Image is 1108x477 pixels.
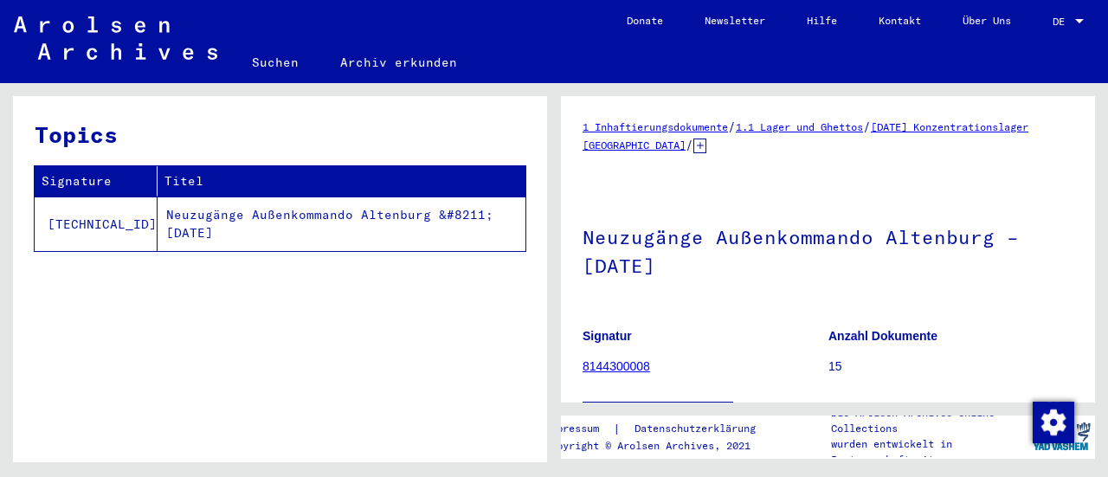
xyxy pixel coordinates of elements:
[828,329,937,343] b: Anzahl Dokumente
[583,402,733,435] button: Zeige alle Metadaten
[319,42,478,83] a: Archiv erkunden
[1053,16,1072,28] span: DE
[583,197,1073,302] h1: Neuzugänge Außenkommando Altenburg – [DATE]
[35,166,158,197] th: Signature
[863,119,871,134] span: /
[728,119,736,134] span: /
[831,405,1028,436] p: Die Arolsen Archives Online-Collections
[544,420,776,438] div: |
[1033,402,1074,443] img: Zustimmung ändern
[14,16,217,60] img: Arolsen_neg.svg
[544,438,776,454] p: Copyright © Arolsen Archives, 2021
[158,197,525,251] td: Neuzugänge Außenkommando Altenburg &#8211; [DATE]
[158,166,525,197] th: Titel
[1032,401,1073,442] div: Zustimmung ändern
[828,358,1073,376] p: 15
[583,329,632,343] b: Signatur
[831,436,1028,467] p: wurden entwickelt in Partnerschaft mit
[35,197,158,251] td: [TECHNICAL_ID]
[583,120,728,133] a: 1 Inhaftierungsdokumente
[231,42,319,83] a: Suchen
[621,420,776,438] a: Datenschutzerklärung
[686,137,693,152] span: /
[35,118,525,151] h3: Topics
[583,359,650,373] a: 8144300008
[1029,415,1094,458] img: yv_logo.png
[736,120,863,133] a: 1.1 Lager und Ghettos
[544,420,613,438] a: Impressum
